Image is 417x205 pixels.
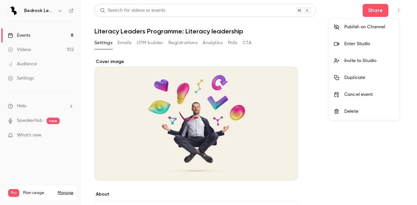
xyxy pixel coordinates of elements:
[344,58,394,64] div: Invite to Studio
[344,108,394,115] div: Delete
[344,24,394,30] div: Publish on Channel
[344,74,394,81] div: Duplicate
[344,41,394,47] div: Enter Studio
[344,91,394,98] div: Cancel event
